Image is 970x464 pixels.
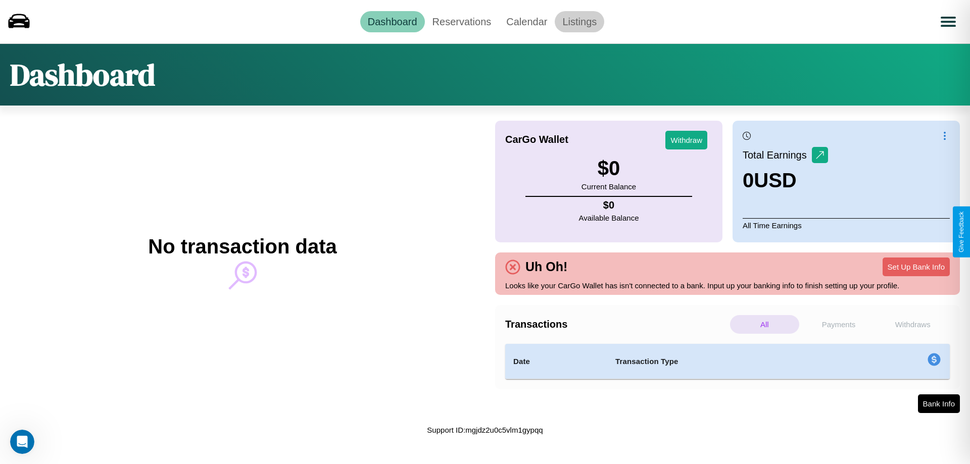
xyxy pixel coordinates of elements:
a: Listings [555,11,604,32]
a: Dashboard [360,11,425,32]
a: Calendar [499,11,555,32]
p: All [730,315,799,334]
button: Set Up Bank Info [883,257,950,276]
h3: 0 USD [743,169,828,192]
a: Reservations [425,11,499,32]
button: Withdraw [665,131,707,149]
h4: $ 0 [579,199,639,211]
p: Support ID: mgjdz2u0c5vlm1gypqq [427,423,543,437]
table: simple table [505,344,950,379]
h2: No transaction data [148,235,336,258]
iframe: Intercom live chat [10,430,34,454]
div: Give Feedback [958,212,965,252]
button: Open menu [934,8,962,36]
p: Available Balance [579,211,639,225]
h4: CarGo Wallet [505,134,568,145]
h3: $ 0 [581,157,636,180]
h4: Transactions [505,319,727,330]
h1: Dashboard [10,54,155,95]
button: Bank Info [918,394,960,413]
p: All Time Earnings [743,218,950,232]
p: Withdraws [878,315,947,334]
p: Total Earnings [743,146,812,164]
p: Looks like your CarGo Wallet has isn't connected to a bank. Input up your banking info to finish ... [505,279,950,292]
p: Current Balance [581,180,636,193]
p: Payments [804,315,874,334]
h4: Uh Oh! [520,260,572,274]
h4: Date [513,355,599,368]
h4: Transaction Type [615,355,845,368]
